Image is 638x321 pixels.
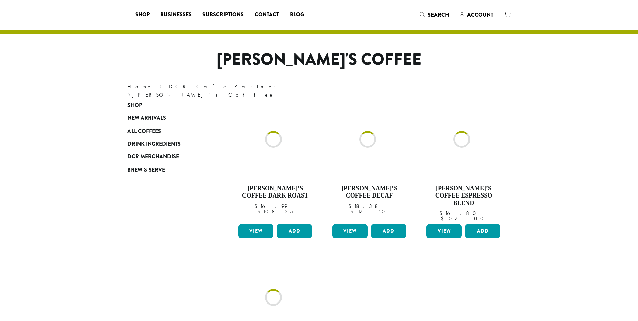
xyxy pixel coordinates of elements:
bdi: 16.99 [254,203,287,210]
a: Brew & Serve [127,163,208,176]
span: All Coffees [127,127,161,136]
span: Drink Ingredients [127,140,181,148]
a: DCR Cafe Partner [169,83,280,90]
span: $ [257,208,263,215]
span: Shop [135,11,150,19]
bdi: 108.25 [257,208,293,215]
h4: [PERSON_NAME]’s Coffee Dark Roast [237,185,314,200]
nav: Breadcrumb [127,83,309,99]
span: Account [467,11,493,19]
bdi: 107.00 [441,215,487,222]
span: $ [441,215,446,222]
bdi: 16.80 [439,210,479,217]
a: [PERSON_NAME]’s Coffee Decaf [331,102,408,222]
span: – [387,203,390,210]
bdi: 117.50 [350,208,388,215]
a: Account [454,9,499,21]
span: › [128,88,130,99]
span: Subscriptions [202,11,244,19]
span: Businesses [160,11,192,19]
span: › [159,80,162,91]
a: [PERSON_NAME]’s Coffee Dark Roast [237,102,314,222]
span: Shop [127,101,142,110]
a: Search [414,9,454,21]
a: View [238,224,274,238]
a: New Arrivals [127,112,208,124]
h4: [PERSON_NAME]’s Coffee Espresso Blend [425,185,502,207]
button: Add [277,224,312,238]
span: $ [350,208,356,215]
span: Brew & Serve [127,166,165,174]
span: Contact [255,11,279,19]
a: Businesses [155,9,197,20]
a: Drink Ingredients [127,138,208,150]
a: DCR Merchandise [127,150,208,163]
span: $ [254,203,260,210]
a: [PERSON_NAME]’s Coffee Espresso Blend [425,102,502,222]
a: Shop [127,99,208,112]
a: Shop [130,9,155,20]
span: – [485,210,488,217]
a: View [426,224,462,238]
span: – [294,203,296,210]
span: Blog [290,11,304,19]
span: $ [348,203,354,210]
button: Add [465,224,500,238]
span: New Arrivals [127,114,166,122]
button: Add [371,224,406,238]
a: Blog [285,9,309,20]
span: DCR Merchandise [127,153,179,161]
a: All Coffees [127,124,208,137]
h1: [PERSON_NAME]'s Coffee [122,50,516,69]
h4: [PERSON_NAME]’s Coffee Decaf [331,185,408,200]
a: Contact [249,9,285,20]
a: Subscriptions [197,9,249,20]
a: Home [127,83,152,90]
span: Search [428,11,449,19]
a: View [332,224,368,238]
span: $ [439,210,445,217]
bdi: 18.38 [348,203,381,210]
